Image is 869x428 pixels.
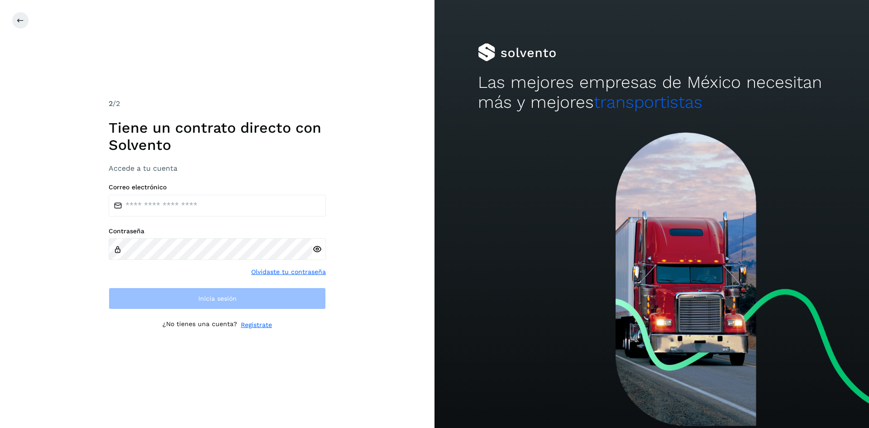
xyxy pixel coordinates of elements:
p: ¿No tienes una cuenta? [162,320,237,330]
div: /2 [109,98,326,109]
a: Regístrate [241,320,272,330]
label: Correo electrónico [109,183,326,191]
h1: Tiene un contrato directo con Solvento [109,119,326,154]
span: transportistas [594,92,702,112]
span: Inicia sesión [198,295,237,302]
a: Olvidaste tu contraseña [251,267,326,277]
label: Contraseña [109,227,326,235]
button: Inicia sesión [109,288,326,309]
h3: Accede a tu cuenta [109,164,326,173]
span: 2 [109,99,113,108]
h2: Las mejores empresas de México necesitan más y mejores [478,72,826,113]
